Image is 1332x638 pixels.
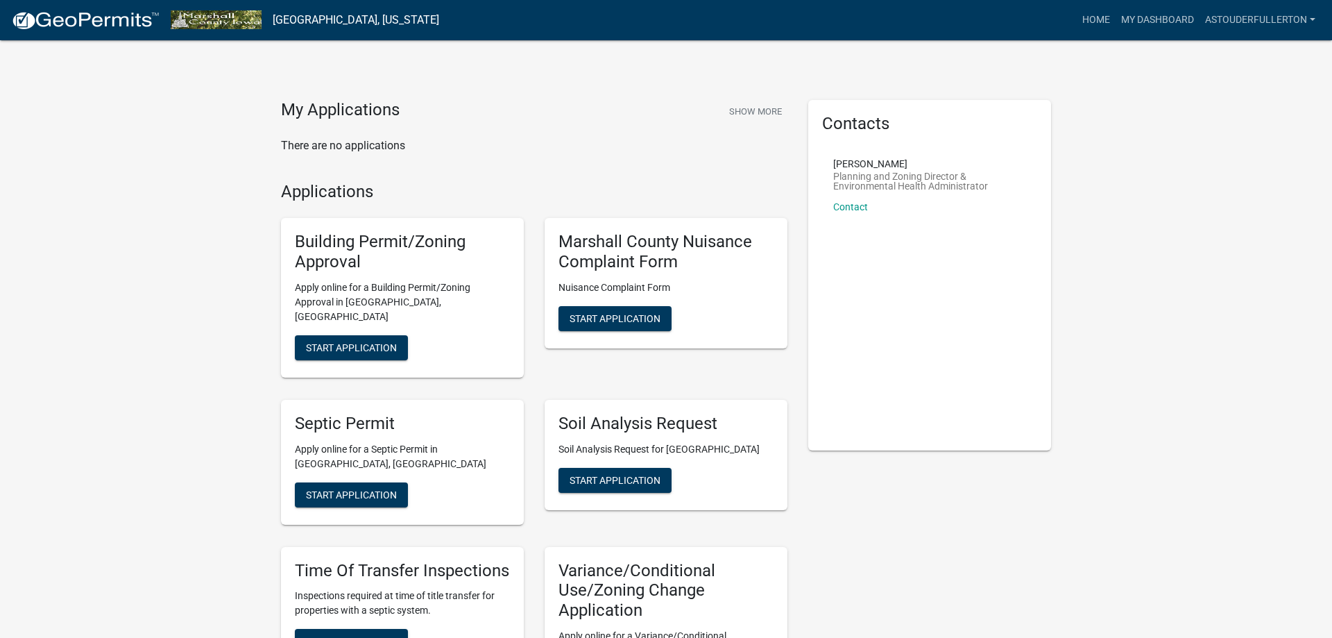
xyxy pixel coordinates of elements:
[295,232,510,272] h5: Building Permit/Zoning Approval
[558,306,672,331] button: Start Application
[306,489,397,500] span: Start Application
[724,100,787,123] button: Show More
[558,468,672,493] button: Start Application
[1077,7,1116,33] a: Home
[295,589,510,618] p: Inspections required at time of title transfer for properties with a septic system.
[295,561,510,581] h5: Time Of Transfer Inspections
[570,312,660,324] span: Start Application
[1199,7,1321,33] a: astouderFullerton
[295,482,408,507] button: Start Application
[295,414,510,434] h5: Septic Permit
[306,342,397,353] span: Start Application
[558,442,774,457] p: Soil Analysis Request for [GEOGRAPHIC_DATA]
[171,10,262,29] img: Marshall County, Iowa
[822,114,1037,134] h5: Contacts
[833,159,1026,169] p: [PERSON_NAME]
[295,280,510,324] p: Apply online for a Building Permit/Zoning Approval in [GEOGRAPHIC_DATA], [GEOGRAPHIC_DATA]
[833,201,868,212] a: Contact
[281,100,400,121] h4: My Applications
[281,182,787,202] h4: Applications
[558,561,774,621] h5: Variance/Conditional Use/Zoning Change Application
[281,137,787,154] p: There are no applications
[295,442,510,471] p: Apply online for a Septic Permit in [GEOGRAPHIC_DATA], [GEOGRAPHIC_DATA]
[558,280,774,295] p: Nuisance Complaint Form
[273,8,439,32] a: [GEOGRAPHIC_DATA], [US_STATE]
[558,414,774,434] h5: Soil Analysis Request
[295,335,408,360] button: Start Application
[570,474,660,485] span: Start Application
[558,232,774,272] h5: Marshall County Nuisance Complaint Form
[1116,7,1199,33] a: My Dashboard
[833,171,1026,191] p: Planning and Zoning Director & Environmental Health Administrator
